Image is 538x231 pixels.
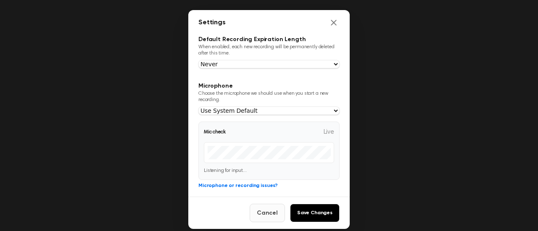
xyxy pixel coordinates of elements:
button: Cancel [250,204,285,222]
p: When enabled, each new recording will be permanently deleted after this time. [198,44,340,57]
span: Live [324,127,334,137]
button: Microphone or recording issues? [198,182,278,189]
p: Choose the microphone we should use when you start a new recording. [198,91,340,103]
h2: Settings [198,18,226,28]
h3: Default Recording Expiration Length [198,35,340,44]
button: Save Changes [290,204,340,222]
span: Listening for input... [204,168,246,173]
button: Close settings [328,17,340,29]
h3: Microphone [198,82,340,91]
span: Mic check [204,128,226,136]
